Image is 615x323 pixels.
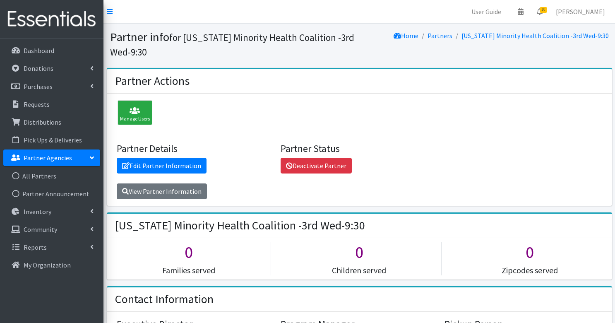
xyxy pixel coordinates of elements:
a: Community [3,221,100,238]
a: [US_STATE] Minority Health Coalition -3rd Wed-9:30 [461,31,609,40]
a: Deactivate Partner [281,158,352,174]
a: Partners [428,31,452,40]
a: Partner Agencies [3,149,100,166]
a: Donations [3,60,100,77]
p: Inventory [24,207,51,216]
a: Home [394,31,418,40]
p: Requests [24,100,50,108]
h5: Zipcodes served [448,265,612,275]
a: User Guide [465,3,508,20]
small: for [US_STATE] Minority Health Coalition -3rd Wed-9:30 [110,31,354,58]
a: View Partner Information [117,183,207,199]
a: Reports [3,239,100,256]
p: My Organization [24,261,71,269]
img: HumanEssentials [3,5,100,33]
a: Inventory [3,203,100,220]
p: Dashboard [24,46,54,55]
p: Donations [24,64,53,72]
a: Edit Partner Information [117,158,207,174]
a: 10 [530,3,549,20]
a: Manage Users [113,110,152,118]
p: Distributions [24,118,61,126]
span: 10 [540,7,547,13]
a: [PERSON_NAME] [549,3,612,20]
h2: Contact Information [115,292,214,306]
p: Partner Agencies [24,154,72,162]
a: My Organization [3,257,100,273]
a: All Partners [3,168,100,184]
a: Partner Announcement [3,186,100,202]
h1: 0 [448,242,612,262]
h4: Partner Details [117,143,274,155]
h1: 0 [107,242,271,262]
h4: Partner Status [281,143,438,155]
h5: Children served [277,265,441,275]
a: Pick Ups & Deliveries [3,132,100,148]
a: Purchases [3,78,100,95]
p: Purchases [24,82,53,91]
h5: Families served [107,265,271,275]
p: Reports [24,243,47,251]
a: Requests [3,96,100,113]
p: Pick Ups & Deliveries [24,136,82,144]
h2: [US_STATE] Minority Health Coalition -3rd Wed-9:30 [115,219,365,233]
div: Manage Users [118,100,152,125]
a: Distributions [3,114,100,130]
a: Dashboard [3,42,100,59]
h2: Partner Actions [115,74,190,88]
h1: 0 [277,242,441,262]
p: Community [24,225,57,234]
h1: Partner info [110,30,356,58]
